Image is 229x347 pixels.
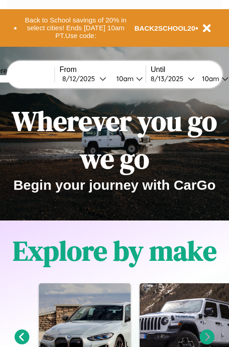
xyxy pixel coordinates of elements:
h1: Explore by make [13,232,217,270]
button: Back to School savings of 20% in select cities! Ends [DATE] 10am PT.Use code: [17,14,135,42]
button: 8/12/2025 [60,74,109,83]
label: From [60,66,146,74]
div: 10am [197,74,222,83]
div: 8 / 13 / 2025 [151,74,188,83]
button: 10am [109,74,146,83]
b: BACK2SCHOOL20 [135,24,196,32]
div: 8 / 12 / 2025 [62,74,99,83]
div: 10am [112,74,136,83]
